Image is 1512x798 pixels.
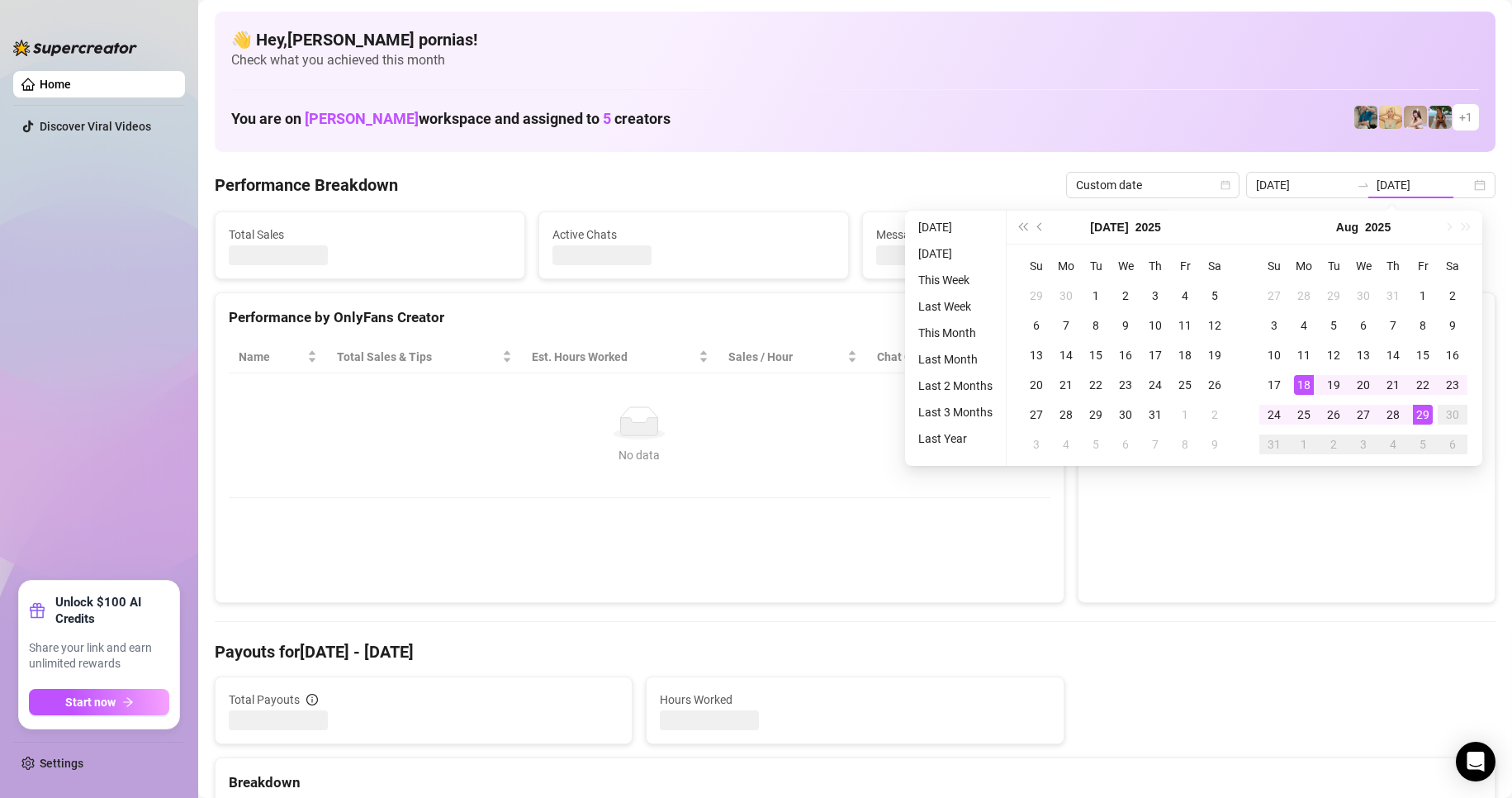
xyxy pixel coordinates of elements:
[1459,108,1472,126] span: + 1
[1429,106,1452,129] img: Libby
[55,594,169,627] strong: Unlock $100 AI Credits
[876,226,1159,244] span: Messages Sent
[40,120,151,133] a: Discover Viral Videos
[1357,178,1370,192] span: swap-right
[1404,106,1427,129] img: anaxmei
[245,446,1034,464] div: No data
[29,689,169,715] button: Start nowarrow-right
[1456,742,1495,781] div: Open Intercom Messenger
[229,226,511,244] span: Total Sales
[122,696,134,708] span: arrow-right
[327,341,522,373] th: Total Sales & Tips
[231,110,671,128] h1: You are on workspace and assigned to creators
[603,110,611,127] span: 5
[1354,106,1377,129] img: Eavnc
[877,348,1026,366] span: Chat Conversion
[552,226,835,244] span: Active Chats
[1357,178,1370,192] span: to
[1256,176,1350,194] input: Start date
[1377,176,1471,194] input: End date
[337,348,499,366] span: Total Sales & Tips
[718,341,867,373] th: Sales / Hour
[13,40,137,56] img: logo-BBDzfeDw.svg
[1221,180,1230,190] span: calendar
[1379,106,1402,129] img: Actually.Maria
[65,696,116,709] span: Start now
[305,110,419,127] span: [PERSON_NAME]
[231,51,1479,69] span: Check what you achieved this month
[215,640,1495,663] h4: Payouts for [DATE] - [DATE]
[40,78,71,91] a: Home
[532,348,695,366] div: Est. Hours Worked
[29,602,45,619] span: gift
[306,694,318,705] span: info-circle
[660,691,1050,709] span: Hours Worked
[229,691,300,709] span: Total Payouts
[229,341,327,373] th: Name
[1076,173,1230,197] span: Custom date
[231,28,1479,51] h4: 👋 Hey, [PERSON_NAME] pornias !
[40,757,83,770] a: Settings
[29,640,169,672] span: Share your link and earn unlimited rewards
[867,341,1050,373] th: Chat Conversion
[229,306,1050,329] div: Performance by OnlyFans Creator
[215,173,398,197] h4: Performance Breakdown
[229,772,1481,794] div: Breakdown
[1092,306,1481,329] div: Sales by OnlyFans Creator
[728,348,844,366] span: Sales / Hour
[239,348,304,366] span: Name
